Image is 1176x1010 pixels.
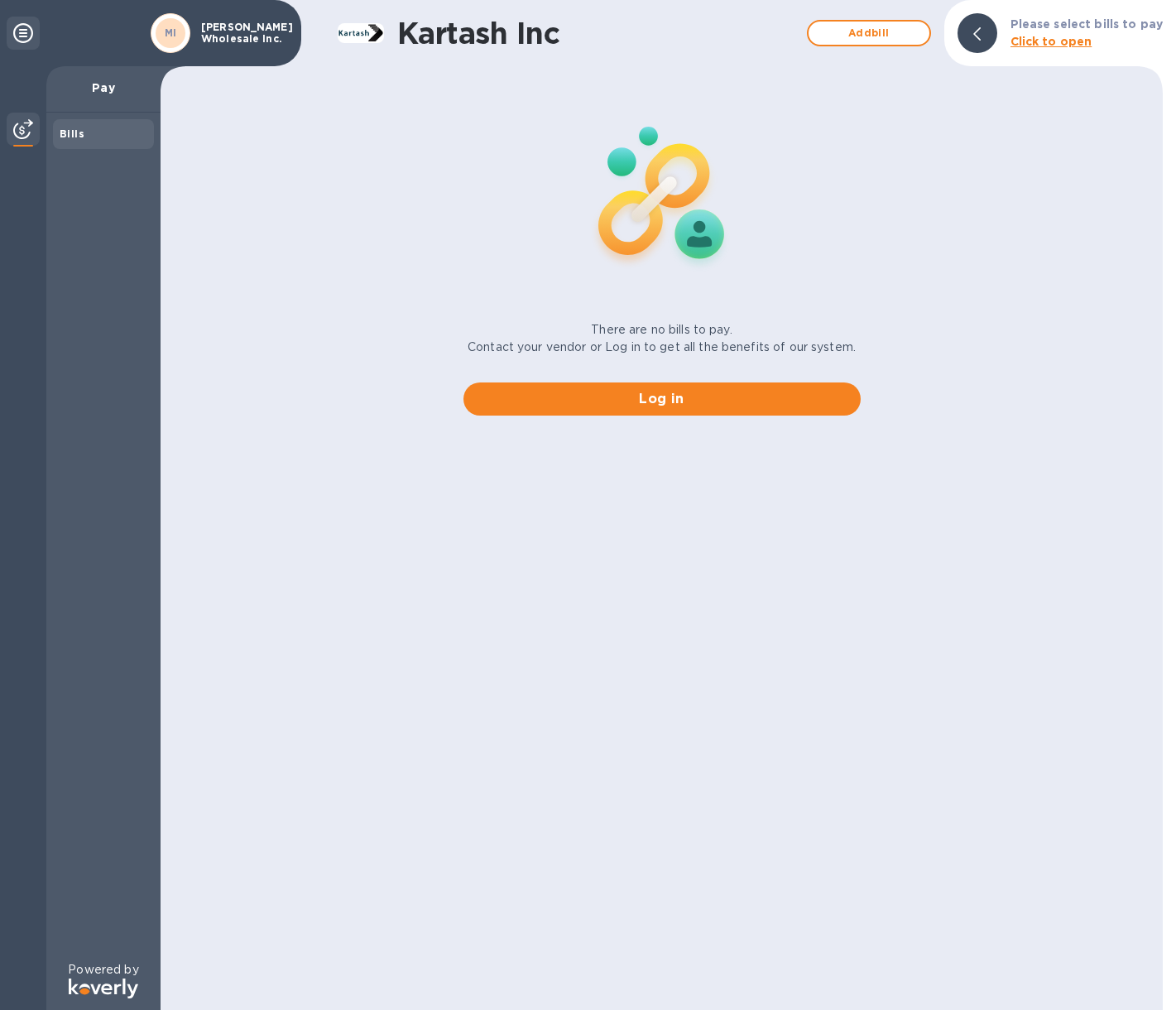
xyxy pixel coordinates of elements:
[463,382,861,416] button: Log in
[69,979,138,998] img: Logo
[68,961,138,979] p: Powered by
[1010,35,1092,48] b: Click to open
[1010,17,1163,31] b: Please select bills to pay
[60,79,147,96] p: Pay
[60,127,84,140] b: Bills
[165,26,177,39] b: MI
[807,20,931,46] button: Addbill
[397,16,799,50] h1: Kartash Inc
[201,22,284,45] p: [PERSON_NAME] Wholesale Inc.
[468,321,856,356] p: There are no bills to pay. Contact your vendor or Log in to get all the benefits of our system.
[477,389,847,409] span: Log in
[822,23,916,43] span: Add bill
